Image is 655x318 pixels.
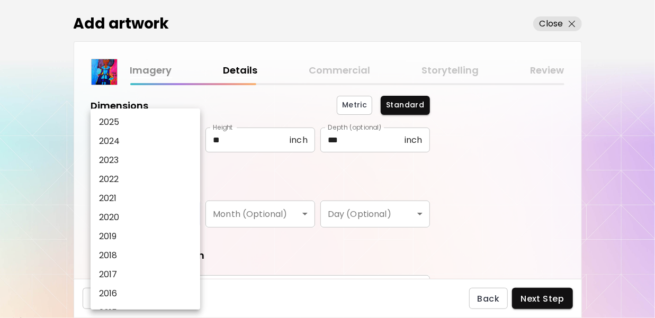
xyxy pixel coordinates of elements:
[99,230,117,243] p: 2019
[99,192,117,205] p: 2021
[99,116,120,129] p: 2025
[99,173,119,186] p: 2022
[99,249,118,262] p: 2018
[99,135,120,148] p: 2024
[99,154,119,167] p: 2023
[99,268,118,281] p: 2017
[99,211,120,224] p: 2020
[99,287,118,300] p: 2016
